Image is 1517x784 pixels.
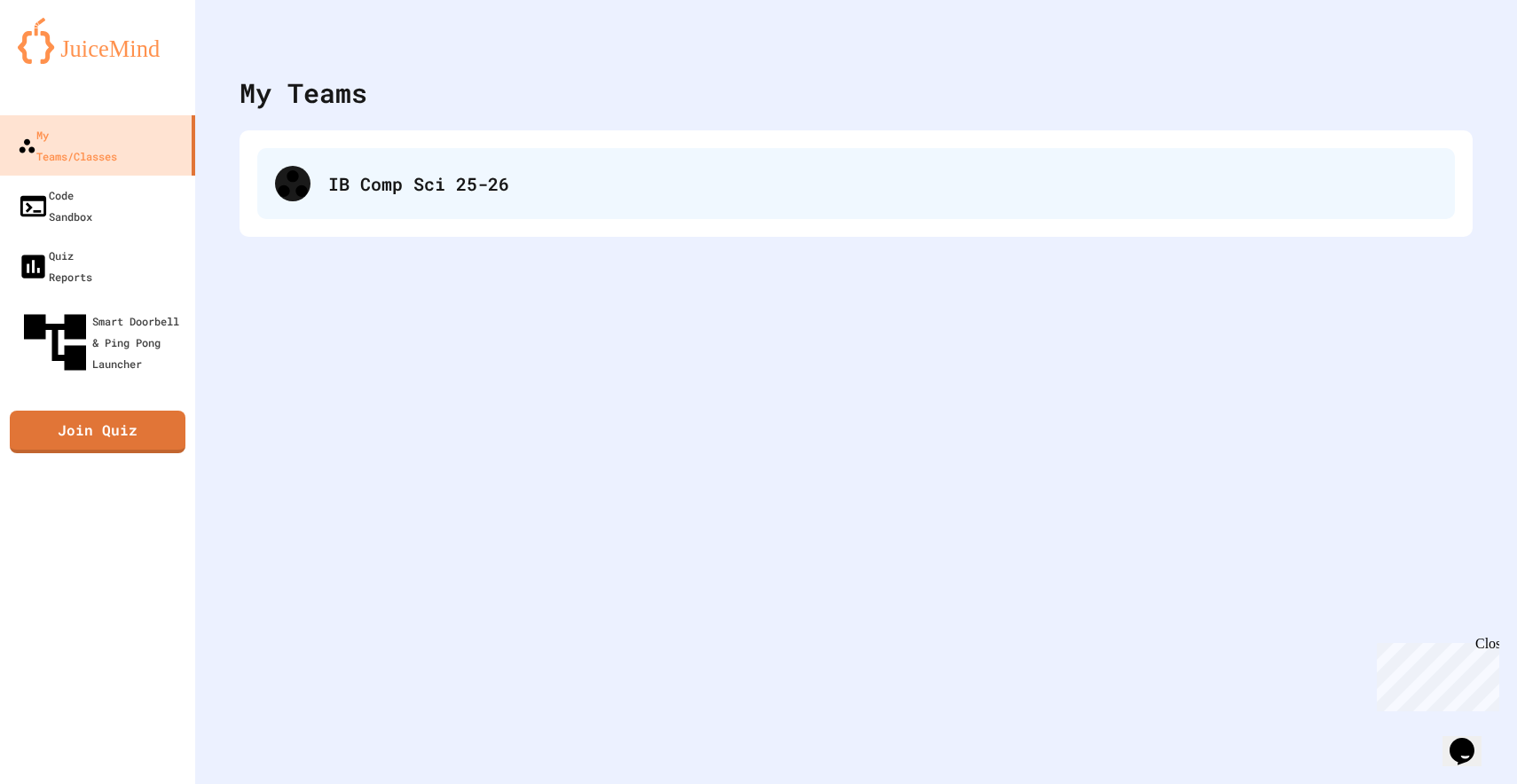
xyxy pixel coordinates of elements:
div: Chat with us now!Close [7,7,122,113]
iframe: chat widget [1442,713,1499,766]
div: IB Comp Sci 25-26 [328,170,1437,197]
div: My Teams/Classes [18,124,117,167]
div: IB Comp Sci 25-26 [257,148,1455,219]
div: Quiz Reports [18,245,92,287]
div: My Teams [240,73,367,113]
img: logo-orange.svg [18,18,177,64]
a: Join Quiz [10,411,185,453]
div: Smart Doorbell & Ping Pong Launcher [18,305,188,380]
div: Code Sandbox [18,184,92,227]
iframe: chat widget [1370,636,1499,711]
